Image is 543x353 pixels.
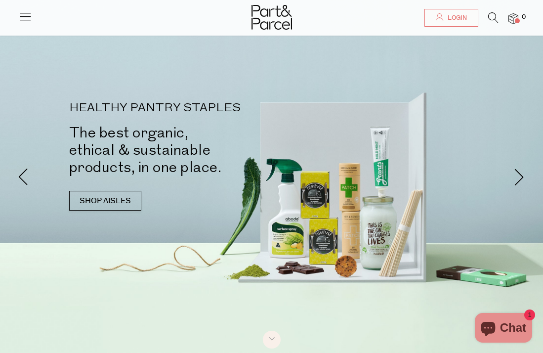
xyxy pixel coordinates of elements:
[251,5,292,30] img: Part&Parcel
[508,13,518,24] a: 0
[519,13,528,22] span: 0
[69,102,287,114] p: HEALTHY PANTRY STAPLES
[445,14,467,22] span: Login
[69,124,287,176] h2: The best organic, ethical & sustainable products, in one place.
[472,313,535,345] inbox-online-store-chat: Shopify online store chat
[424,9,478,27] a: Login
[69,191,141,211] a: SHOP AISLES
